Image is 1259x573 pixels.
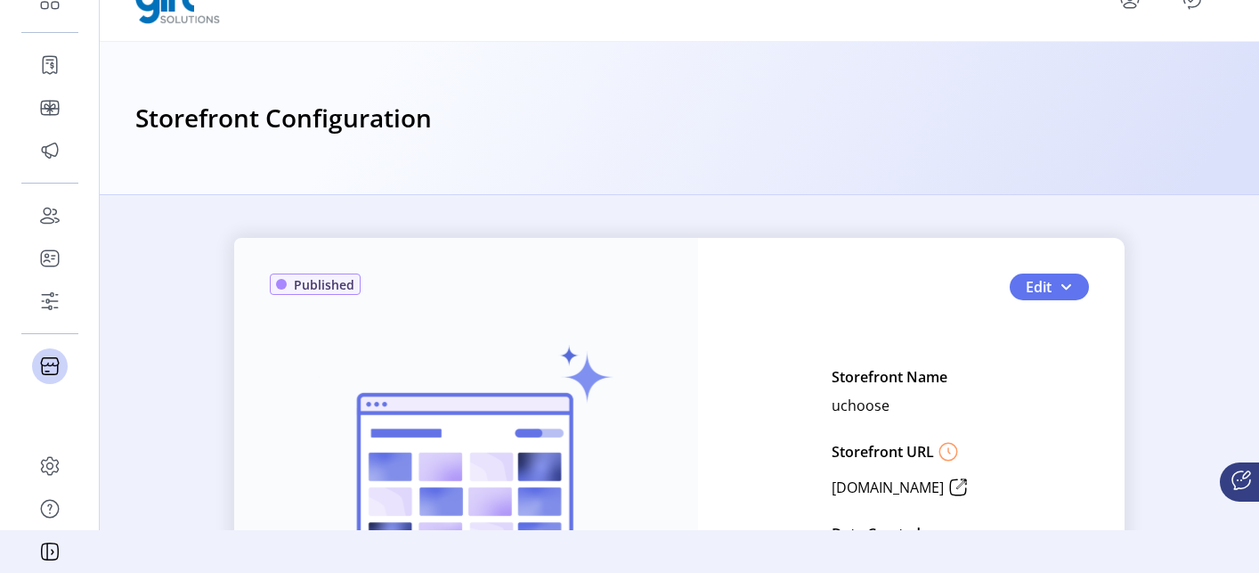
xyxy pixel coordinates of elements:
h3: Storefront Configuration [135,99,432,138]
span: Published [294,275,354,294]
p: Storefront Name [832,363,947,391]
p: Storefront URL [832,441,934,462]
button: Edit [1010,274,1089,300]
p: uchoose [832,391,889,420]
p: [DOMAIN_NAME] [832,477,944,498]
p: Date Created [832,520,921,548]
span: Edit [1026,276,1052,298]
